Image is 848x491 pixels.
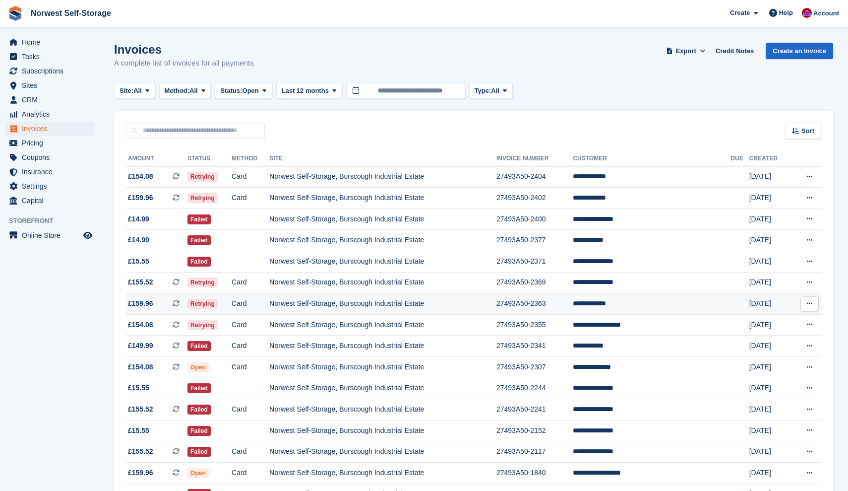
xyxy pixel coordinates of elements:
[232,151,269,167] th: Method
[269,357,496,378] td: Norwest Self-Storage, Burscough Industrial Estate
[496,463,573,484] td: 27493A50-1840
[749,166,791,188] td: [DATE]
[22,64,81,78] span: Subscriptions
[469,83,513,99] button: Type: All
[269,336,496,357] td: Norwest Self-Storage, Burscough Industrial Estate
[496,151,573,167] th: Invoice Number
[126,151,187,167] th: Amount
[802,8,812,18] img: Daniel Grensinger
[159,83,211,99] button: Method: All
[749,357,791,378] td: [DATE]
[749,463,791,484] td: [DATE]
[731,151,749,167] th: Due
[749,399,791,421] td: [DATE]
[187,362,209,372] span: Open
[215,83,272,99] button: Status: Open
[496,188,573,209] td: 27493A50-2402
[22,179,81,193] span: Settings
[749,209,791,230] td: [DATE]
[749,188,791,209] td: [DATE]
[5,228,94,242] a: menu
[232,463,269,484] td: Card
[496,441,573,463] td: 27493A50-2117
[128,214,149,224] span: £14.99
[82,229,94,241] a: Preview store
[5,50,94,64] a: menu
[128,256,149,267] span: £15.55
[269,188,496,209] td: Norwest Self-Storage, Burscough Industrial Estate
[269,272,496,293] td: Norwest Self-Storage, Burscough Industrial Estate
[664,43,708,59] button: Export
[496,399,573,421] td: 27493A50-2241
[496,251,573,273] td: 27493A50-2371
[128,298,153,309] span: £159.96
[749,441,791,463] td: [DATE]
[128,341,153,351] span: £149.99
[269,399,496,421] td: Norwest Self-Storage, Burscough Industrial Estate
[496,314,573,336] td: 27493A50-2355
[749,314,791,336] td: [DATE]
[120,86,133,96] span: Site:
[496,378,573,399] td: 27493A50-2244
[232,399,269,421] td: Card
[5,78,94,92] a: menu
[496,166,573,188] td: 27493A50-2404
[282,86,329,96] span: Last 12 months
[496,357,573,378] td: 27493A50-2307
[766,43,833,59] a: Create an Invoice
[676,46,696,56] span: Export
[779,8,793,18] span: Help
[22,122,81,136] span: Invoices
[232,272,269,293] td: Card
[269,209,496,230] td: Norwest Self-Storage, Burscough Industrial Estate
[269,463,496,484] td: Norwest Self-Storage, Burscough Industrial Estate
[22,107,81,121] span: Analytics
[5,35,94,49] a: menu
[22,35,81,49] span: Home
[749,151,791,167] th: Created
[187,235,211,245] span: Failed
[749,251,791,273] td: [DATE]
[749,293,791,315] td: [DATE]
[220,86,242,96] span: Status:
[27,5,115,21] a: Norwest Self-Storage
[187,151,232,167] th: Status
[269,251,496,273] td: Norwest Self-Storage, Burscough Industrial Estate
[128,468,153,478] span: £159.96
[269,378,496,399] td: Norwest Self-Storage, Burscough Industrial Estate
[22,228,81,242] span: Online Store
[749,272,791,293] td: [DATE]
[232,314,269,336] td: Card
[133,86,142,96] span: All
[187,341,211,351] span: Failed
[5,93,94,107] a: menu
[128,193,153,203] span: £159.96
[22,50,81,64] span: Tasks
[269,230,496,251] td: Norwest Self-Storage, Burscough Industrial Estate
[573,151,730,167] th: Customer
[187,257,211,267] span: Failed
[496,209,573,230] td: 27493A50-2400
[232,336,269,357] td: Card
[22,93,81,107] span: CRM
[232,441,269,463] td: Card
[187,299,218,309] span: Retrying
[22,194,81,208] span: Capital
[128,320,153,330] span: £154.08
[749,336,791,357] td: [DATE]
[496,230,573,251] td: 27493A50-2377
[187,468,209,478] span: Open
[496,336,573,357] td: 27493A50-2341
[128,425,149,436] span: £15.55
[128,362,153,372] span: £154.08
[269,151,496,167] th: Site
[5,165,94,179] a: menu
[5,194,94,208] a: menu
[5,179,94,193] a: menu
[269,441,496,463] td: Norwest Self-Storage, Burscough Industrial Estate
[22,78,81,92] span: Sites
[269,166,496,188] td: Norwest Self-Storage, Burscough Industrial Estate
[128,383,149,393] span: £15.55
[22,150,81,164] span: Coupons
[187,193,218,203] span: Retrying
